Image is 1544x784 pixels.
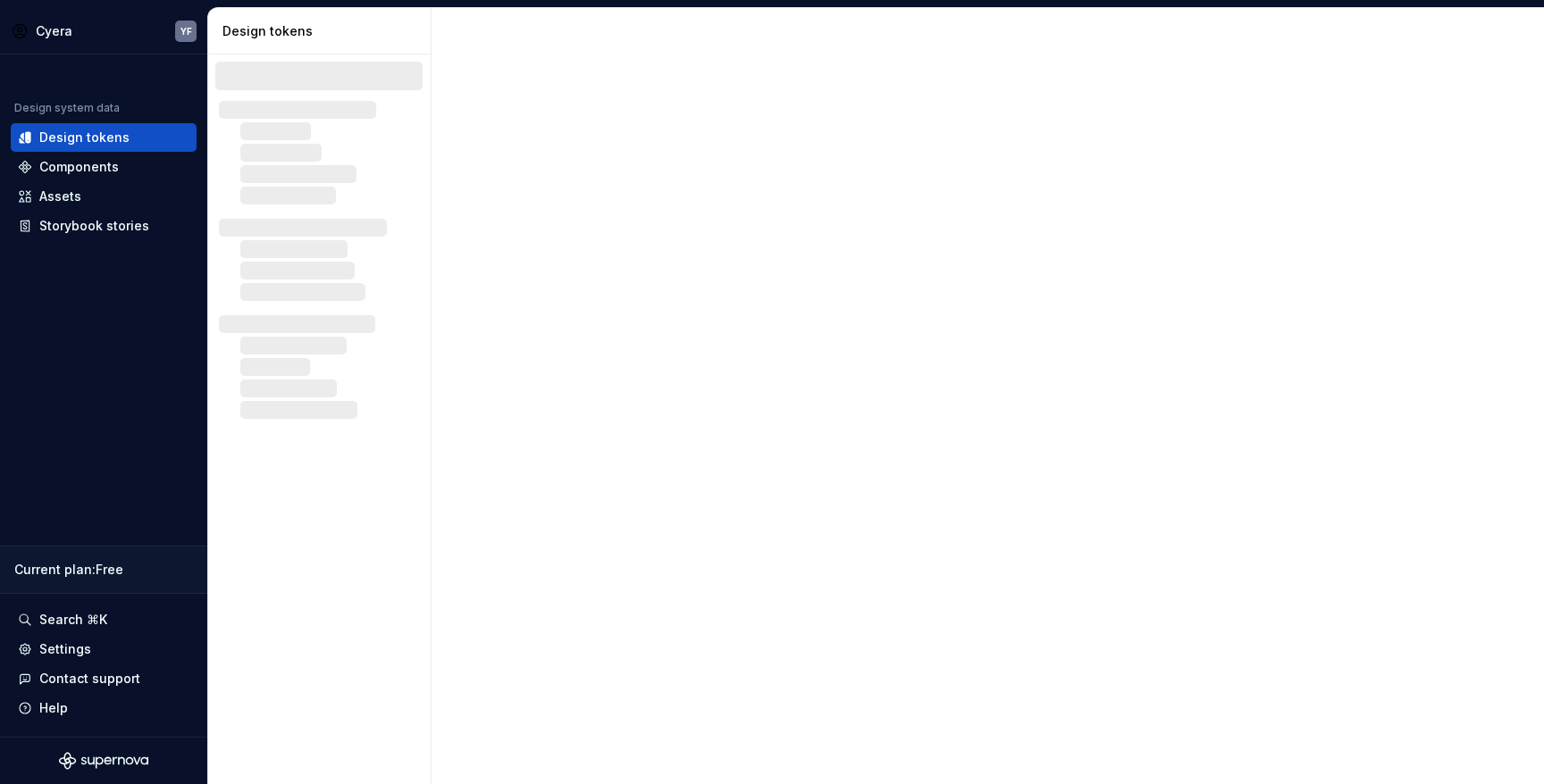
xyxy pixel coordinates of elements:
div: Help [39,699,68,717]
div: Components [39,158,119,176]
div: Search ⌘K [39,611,107,629]
button: Contact support [11,664,197,693]
div: Settings [39,640,91,658]
button: CyeraYF [4,12,204,50]
button: Help [11,694,197,722]
a: Design tokens [11,123,197,152]
svg: Supernova Logo [59,752,148,770]
a: Storybook stories [11,212,197,240]
div: Design tokens [222,22,424,40]
div: Design tokens [39,129,130,146]
a: Components [11,153,197,181]
div: Current plan : Free [14,561,193,579]
div: YF [180,24,192,38]
div: Assets [39,188,81,205]
div: Storybook stories [39,217,149,235]
div: Design system data [14,101,120,115]
a: Assets [11,182,197,211]
button: Search ⌘K [11,605,197,634]
div: Contact support [39,670,140,688]
a: Settings [11,635,197,663]
div: Cyera [36,22,72,40]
